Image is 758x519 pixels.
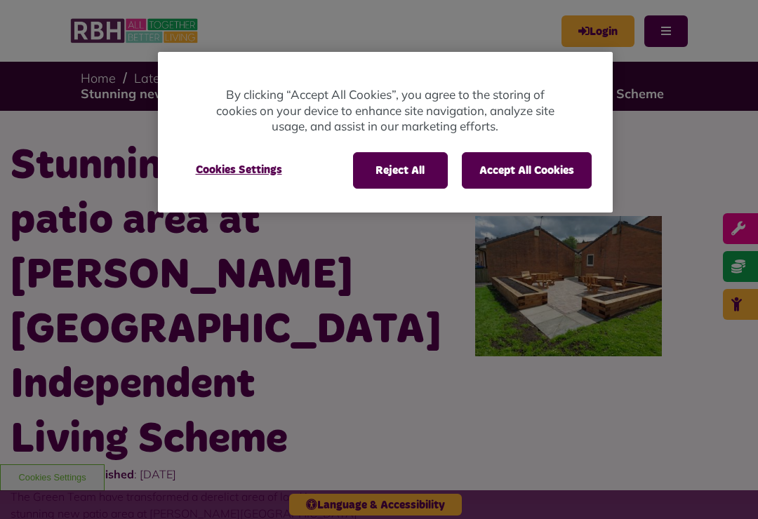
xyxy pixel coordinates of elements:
[158,52,613,213] div: Cookie banner
[462,152,592,189] button: Accept All Cookies
[179,152,299,187] button: Cookies Settings
[353,152,448,189] button: Reject All
[214,87,557,135] p: By clicking “Accept All Cookies”, you agree to the storing of cookies on your device to enhance s...
[158,52,613,213] div: Privacy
